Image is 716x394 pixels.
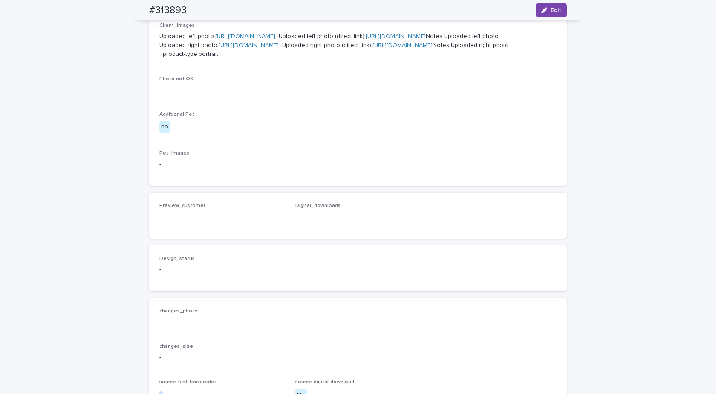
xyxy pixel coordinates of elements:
span: source-fast-track-order [159,379,216,385]
span: Design_status [159,256,195,261]
span: Additional Pet [159,112,194,117]
a: [URL][DOMAIN_NAME] [372,42,433,48]
span: Pet_Images [159,151,189,156]
p: - [159,353,557,362]
h2: #313893 [149,4,187,17]
span: Preview_customer [159,203,205,208]
span: changes_size [159,344,193,349]
p: - [295,213,421,222]
span: Digital_downloads [295,203,341,208]
p: - [159,85,557,94]
button: Edit [536,3,567,17]
p: - [159,160,557,169]
a: [URL][DOMAIN_NAME] [219,42,279,48]
span: source-digital-download [295,379,354,385]
p: - [159,318,557,327]
span: changes_photo [159,309,198,314]
p: - [159,265,285,274]
a: [URL][DOMAIN_NAME] [215,33,275,39]
p: - [159,213,285,222]
a: [URL][DOMAIN_NAME] [366,33,426,39]
div: no [159,121,170,133]
span: Edit [551,7,561,13]
p: Uploaded left photo: _Uploaded left photo (direct link): Notes Uploaded left photo: Uploaded righ... [159,32,557,58]
span: Photo not OK [159,76,193,82]
span: Client_Images [159,23,195,28]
